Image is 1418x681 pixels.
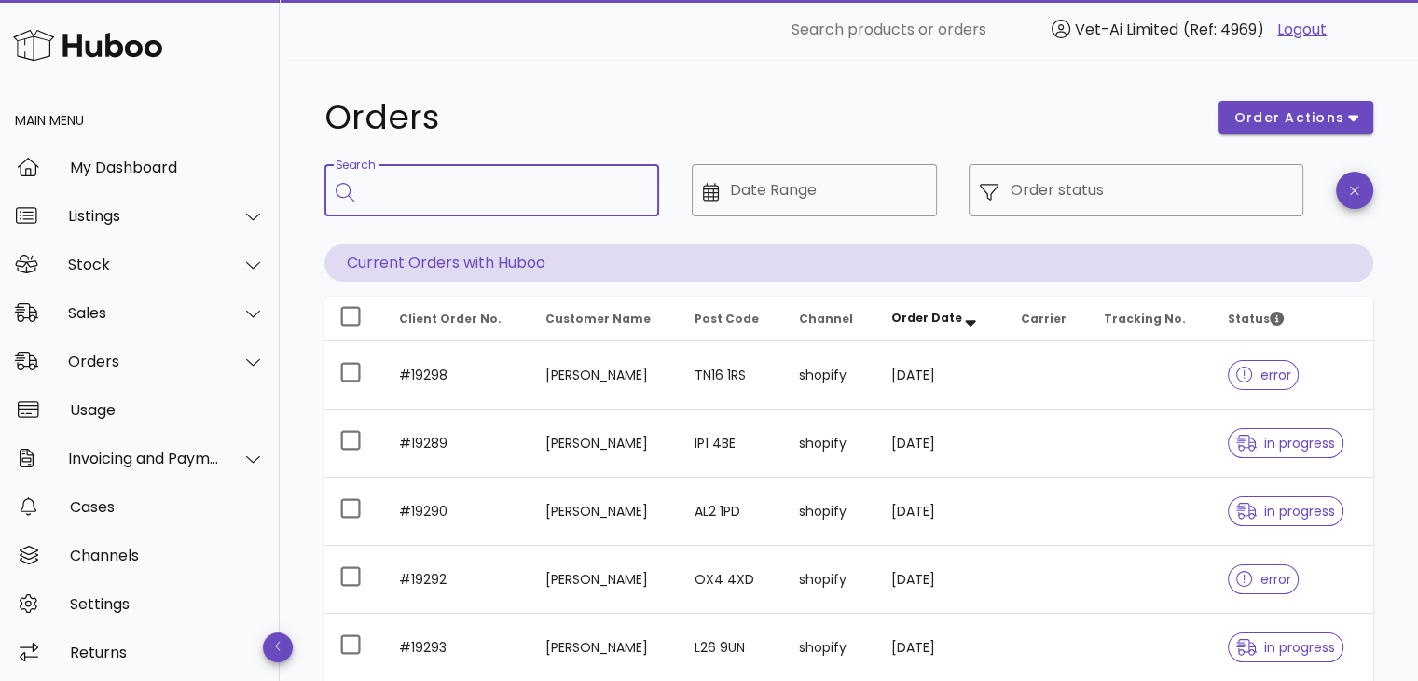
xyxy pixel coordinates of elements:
div: Returns [70,644,265,661]
td: #19289 [384,410,530,478]
span: Customer Name [545,311,651,327]
th: Status [1213,297,1373,341]
span: in progress [1236,505,1335,518]
div: Channels [70,547,265,564]
th: Order Date: Sorted descending. Activate to remove sorting. [876,297,1006,341]
div: Invoicing and Payments [68,450,220,467]
td: [PERSON_NAME] [530,478,680,546]
th: Post Code [680,297,784,341]
th: Tracking No. [1089,297,1213,341]
label: Search [336,159,375,173]
td: OX4 4XD [680,546,784,614]
td: [DATE] [876,546,1006,614]
span: in progress [1236,641,1335,654]
td: #19292 [384,546,530,614]
td: AL2 1PD [680,478,784,546]
th: Customer Name [530,297,680,341]
td: shopify [783,410,875,478]
div: My Dashboard [70,159,265,176]
span: Channel [798,311,852,327]
td: [DATE] [876,410,1006,478]
td: [PERSON_NAME] [530,410,680,478]
span: error [1236,368,1291,382]
a: Logout [1277,19,1327,41]
div: Listings [68,207,220,225]
span: (Ref: 4969) [1183,19,1264,40]
td: shopify [783,341,875,410]
div: Stock [68,256,220,273]
td: #19298 [384,341,530,410]
td: IP1 4BE [680,410,784,478]
div: Settings [70,595,265,613]
div: Usage [70,401,265,419]
span: in progress [1236,437,1335,450]
span: Carrier [1021,311,1067,327]
div: Sales [68,304,220,322]
th: Carrier [1006,297,1089,341]
div: Cases [70,498,265,516]
span: Status [1228,311,1284,327]
td: TN16 1RS [680,341,784,410]
span: Client Order No. [399,311,502,327]
h1: Orders [324,101,1196,134]
td: [PERSON_NAME] [530,341,680,410]
p: Current Orders with Huboo [324,244,1373,282]
td: shopify [783,478,875,546]
th: Client Order No. [384,297,530,341]
td: [PERSON_NAME] [530,546,680,614]
span: order actions [1233,108,1345,128]
span: Vet-Ai Limited [1075,19,1178,40]
td: [DATE] [876,341,1006,410]
span: Post Code [695,311,759,327]
span: Tracking No. [1104,311,1186,327]
button: order actions [1218,101,1373,134]
span: error [1236,573,1291,586]
td: #19290 [384,478,530,546]
img: Huboo Logo [13,25,162,65]
th: Channel [783,297,875,341]
td: [DATE] [876,478,1006,546]
td: shopify [783,546,875,614]
span: Order Date [891,310,962,326]
div: Orders [68,353,220,370]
